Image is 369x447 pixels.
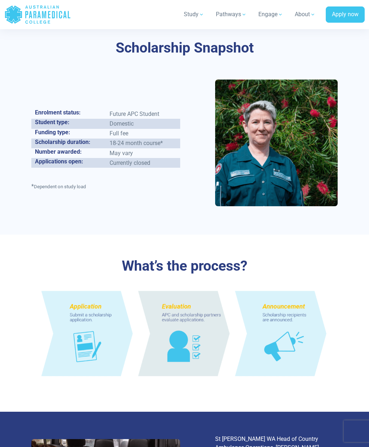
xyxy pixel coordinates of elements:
[4,3,71,26] a: Australian Paramedical College
[35,129,102,136] h5: Funding type:
[31,258,338,275] h3: What’s the process?
[31,40,338,57] h3: Scholarship Snapshot
[106,109,181,119] td: Future APC Student
[35,109,102,116] h5: Enrolment status:
[35,139,102,145] h5: Scholarship duration:
[35,148,102,155] h5: Number awarded:
[106,129,181,139] td: Full fee
[254,4,288,24] a: Engage
[179,4,209,24] a: Study
[290,4,320,24] a: About
[34,184,86,189] span: Dependent on study load
[35,158,102,165] h5: Applications open:
[106,119,181,128] td: Domestic
[106,139,181,148] td: 18-24 month course*
[35,119,102,126] h5: Student type:
[106,148,181,158] td: May vary
[326,6,365,23] a: Apply now
[106,158,181,168] td: Currently closed
[212,4,251,24] a: Pathways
